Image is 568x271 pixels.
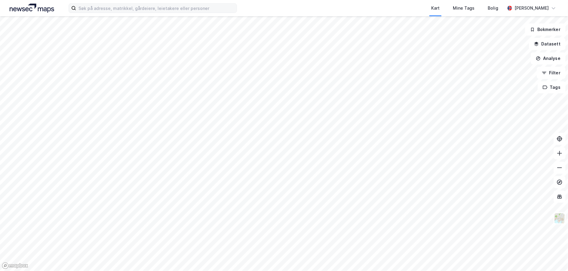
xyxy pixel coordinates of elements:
[488,5,498,12] div: Bolig
[453,5,474,12] div: Mine Tags
[431,5,440,12] div: Kart
[514,5,549,12] div: [PERSON_NAME]
[538,242,568,271] iframe: Chat Widget
[76,4,237,13] input: Søk på adresse, matrikkel, gårdeiere, leietakere eller personer
[10,4,54,13] img: logo.a4113a55bc3d86da70a041830d287a7e.svg
[538,242,568,271] div: Kontrollprogram for chat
